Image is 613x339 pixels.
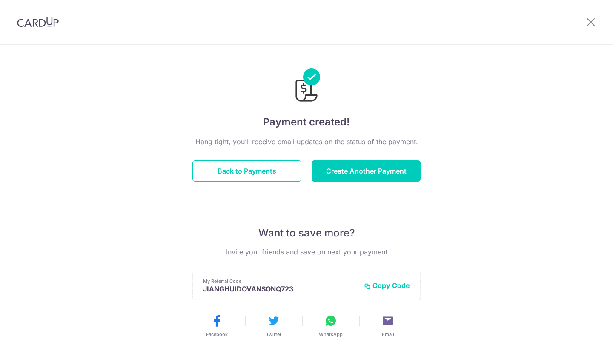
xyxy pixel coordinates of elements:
[293,68,320,104] img: Payments
[382,331,394,338] span: Email
[192,314,242,338] button: Facebook
[363,314,413,338] button: Email
[192,137,421,147] p: Hang tight, you’ll receive email updates on the status of the payment.
[319,331,343,338] span: WhatsApp
[17,17,59,27] img: CardUp
[266,331,281,338] span: Twitter
[206,331,228,338] span: Facebook
[203,285,357,293] p: JIANGHUIDOVANSONQ723
[192,160,301,182] button: Back to Payments
[192,226,421,240] p: Want to save more?
[192,247,421,257] p: Invite your friends and save on next your payment
[364,281,410,290] button: Copy Code
[203,278,357,285] p: My Referral Code
[306,314,356,338] button: WhatsApp
[249,314,299,338] button: Twitter
[192,114,421,130] h4: Payment created!
[312,160,421,182] button: Create Another Payment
